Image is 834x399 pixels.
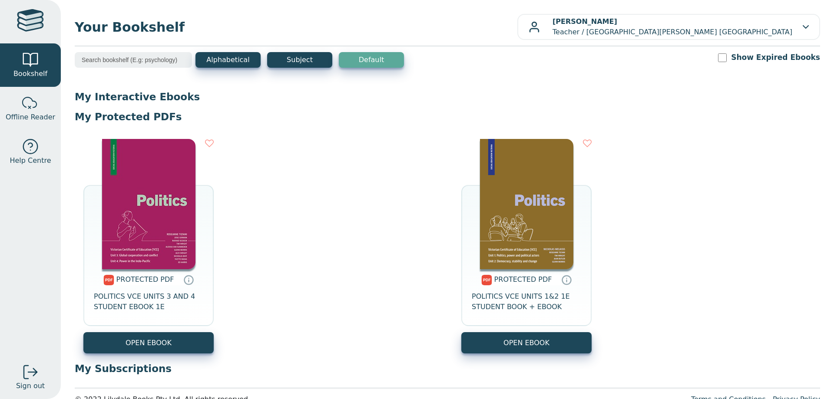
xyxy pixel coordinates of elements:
[116,275,174,284] span: PROTECTED PDF
[13,69,47,79] span: Bookshelf
[461,332,592,353] a: OPEN EBOOK
[75,17,517,37] span: Your Bookshelf
[103,275,114,285] img: pdf.svg
[481,275,492,285] img: pdf.svg
[75,90,820,103] p: My Interactive Ebooks
[553,17,617,26] b: [PERSON_NAME]
[16,381,45,391] span: Sign out
[267,52,332,68] button: Subject
[731,52,820,63] label: Show Expired Ebooks
[339,52,404,68] button: Default
[75,362,820,375] p: My Subscriptions
[494,275,552,284] span: PROTECTED PDF
[75,110,820,123] p: My Protected PDFs
[83,332,214,353] a: OPEN EBOOK
[553,16,792,37] p: Teacher / [GEOGRAPHIC_DATA][PERSON_NAME] [GEOGRAPHIC_DATA]
[6,112,55,122] span: Offline Reader
[561,274,572,285] a: Protected PDFs cannot be printed, copied or shared. They can be accessed online through Education...
[102,139,195,269] img: ab9cd403-f21d-4c68-b513-1612735520ad.jpg
[183,274,194,285] a: Protected PDFs cannot be printed, copied or shared. They can be accessed online through Education...
[75,52,192,68] input: Search bookshelf (E.g: psychology)
[517,14,820,40] button: [PERSON_NAME]Teacher / [GEOGRAPHIC_DATA][PERSON_NAME] [GEOGRAPHIC_DATA]
[10,155,51,166] span: Help Centre
[472,291,581,312] span: POLITICS VCE UNITS 1&2 1E STUDENT BOOK + EBOOK
[480,139,573,269] img: 39e0675c-cd6d-42bc-a88f-bb0b7a257601.png
[94,291,203,312] span: POLITICS VCE UNITS 3 AND 4 STUDENT EBOOK 1E
[195,52,261,68] button: Alphabetical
